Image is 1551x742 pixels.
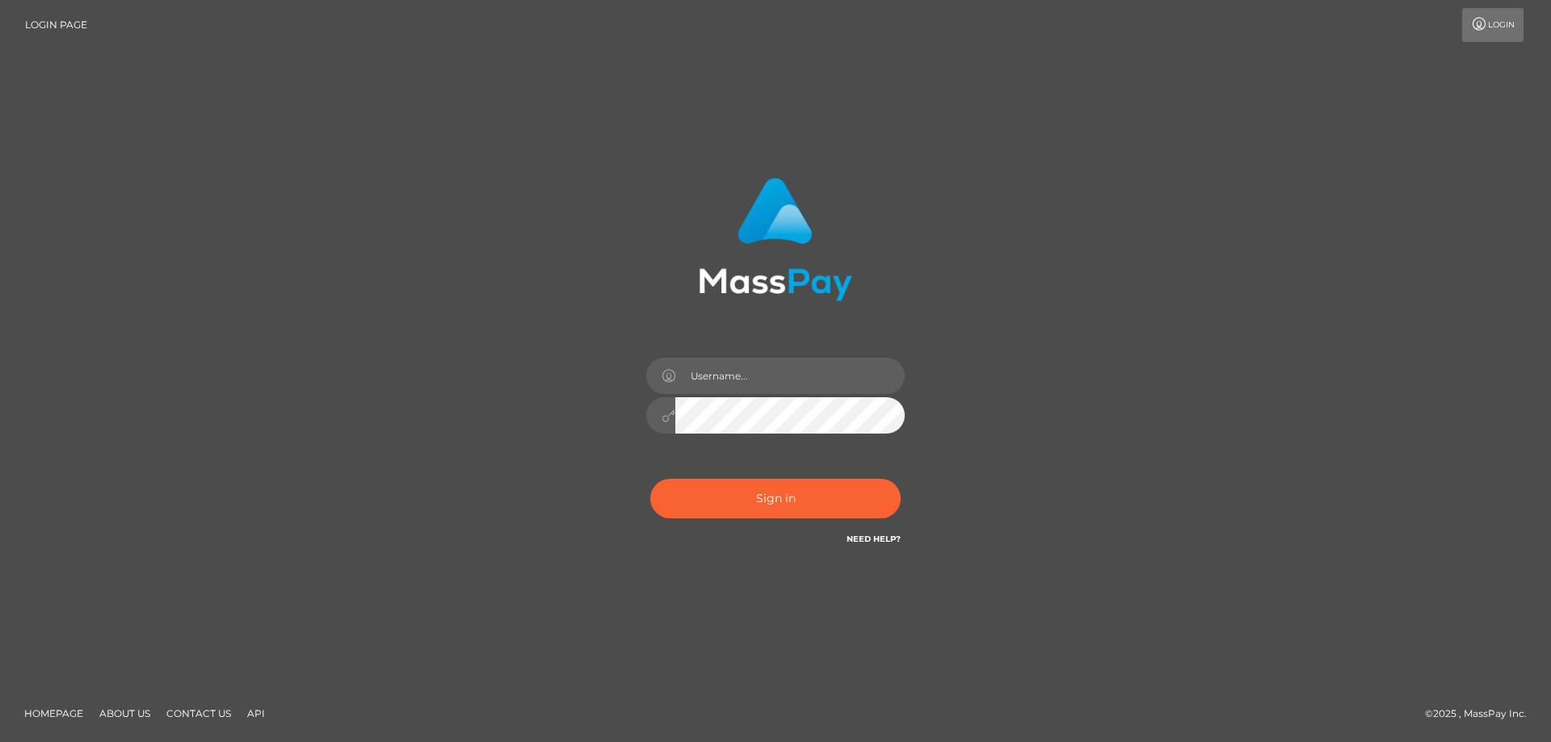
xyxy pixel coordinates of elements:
a: Login [1462,8,1524,42]
button: Sign in [650,479,901,518]
a: Contact Us [160,701,237,726]
a: Homepage [18,701,90,726]
a: Login Page [25,8,87,42]
input: Username... [675,358,905,394]
a: About Us [93,701,157,726]
a: API [241,701,271,726]
div: © 2025 , MassPay Inc. [1425,705,1539,723]
a: Need Help? [847,534,901,544]
img: MassPay Login [699,178,852,301]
